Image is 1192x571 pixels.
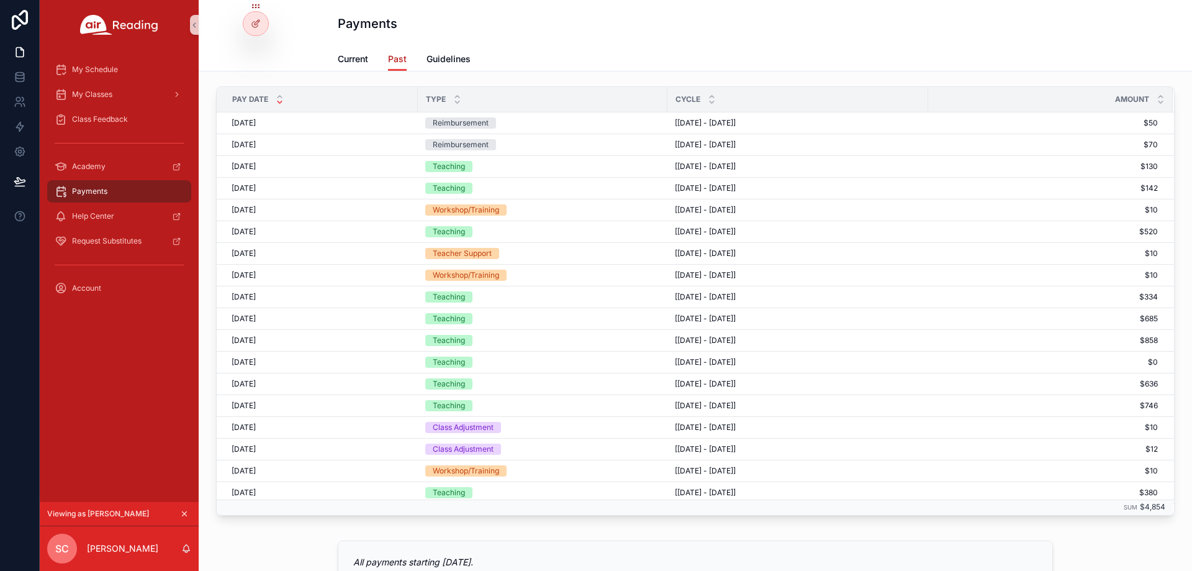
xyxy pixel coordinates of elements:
[47,230,191,252] a: Request Substitutes
[232,466,256,476] span: [DATE]
[929,336,1158,345] span: $858
[433,204,499,216] div: Workshop/Training
[929,270,1158,280] span: $10
[47,58,191,81] a: My Schedule
[433,270,499,281] div: Workshop/Training
[433,291,465,303] div: Teaching
[675,140,736,150] span: [[DATE] - [DATE]]
[433,313,465,324] div: Teaching
[433,422,494,433] div: Class Adjustment
[433,444,494,455] div: Class Adjustment
[433,139,489,150] div: Reimbursement
[72,114,128,124] span: Class Feedback
[929,379,1158,389] span: $636
[929,140,1158,150] span: $70
[433,487,465,498] div: Teaching
[675,249,736,258] span: [[DATE] - [DATE]]
[675,118,736,128] span: [[DATE] - [DATE]]
[433,335,465,346] div: Teaching
[427,48,471,73] a: Guidelines
[47,205,191,227] a: Help Center
[929,118,1158,128] span: $50
[232,444,256,454] span: [DATE]
[433,465,499,477] div: Workshop/Training
[232,488,256,498] span: [DATE]
[929,162,1158,171] span: $130
[929,183,1158,193] span: $142
[426,94,446,104] span: Type
[929,466,1158,476] span: $10
[929,205,1158,215] span: $10
[232,357,256,367] span: [DATE]
[675,466,736,476] span: [[DATE] - [DATE]]
[433,183,465,194] div: Teaching
[675,357,736,367] span: [[DATE] - [DATE]]
[433,161,465,172] div: Teaching
[338,48,368,73] a: Current
[47,180,191,203] a: Payments
[675,270,736,280] span: [[DATE] - [DATE]]
[929,423,1158,432] span: $10
[675,314,736,324] span: [[DATE] - [DATE]]
[433,226,465,237] div: Teaching
[929,314,1158,324] span: $685
[675,205,736,215] span: [[DATE] - [DATE]]
[433,400,465,411] div: Teaching
[232,423,256,432] span: [DATE]
[675,444,736,454] span: [[DATE] - [DATE]]
[427,53,471,65] span: Guidelines
[40,50,199,316] div: scrollable content
[433,117,489,129] div: Reimbursement
[675,488,736,498] span: [[DATE] - [DATE]]
[388,53,407,65] span: Past
[47,509,149,519] span: Viewing as [PERSON_NAME]
[232,94,268,104] span: Pay Date
[1124,504,1137,511] small: Sum
[388,48,407,71] a: Past
[675,401,736,411] span: [[DATE] - [DATE]]
[232,227,256,237] span: [DATE]
[232,379,256,389] span: [DATE]
[675,379,736,389] span: [[DATE] - [DATE]]
[232,292,256,302] span: [DATE]
[55,541,69,556] span: SC
[433,378,465,390] div: Teaching
[87,542,158,555] p: [PERSON_NAME]
[675,336,736,345] span: [[DATE] - [DATE]]
[675,162,736,171] span: [[DATE] - [DATE]]
[675,227,736,237] span: [[DATE] - [DATE]]
[929,249,1158,258] span: $10
[72,236,142,246] span: Request Substitutes
[232,270,256,280] span: [DATE]
[47,155,191,178] a: Academy
[353,557,473,567] em: All payments starting [DATE].
[47,108,191,130] a: Class Feedback
[232,183,256,193] span: [DATE]
[929,357,1158,367] span: $0
[80,15,158,35] img: App logo
[675,423,736,432] span: [[DATE] - [DATE]]
[47,277,191,299] a: Account
[232,401,256,411] span: [DATE]
[232,336,256,345] span: [DATE]
[232,249,256,258] span: [DATE]
[338,53,368,65] span: Current
[72,211,114,221] span: Help Center
[72,162,106,171] span: Academy
[675,183,736,193] span: [[DATE] - [DATE]]
[72,65,118,75] span: My Schedule
[72,89,112,99] span: My Classes
[72,186,107,196] span: Payments
[929,401,1158,411] span: $746
[47,83,191,106] a: My Classes
[72,283,101,293] span: Account
[675,292,736,302] span: [[DATE] - [DATE]]
[232,140,256,150] span: [DATE]
[232,118,256,128] span: [DATE]
[929,488,1158,498] span: $380
[338,15,397,32] h1: Payments
[929,227,1158,237] span: $520
[232,205,256,215] span: [DATE]
[1140,502,1165,511] span: $4,854
[433,357,465,368] div: Teaching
